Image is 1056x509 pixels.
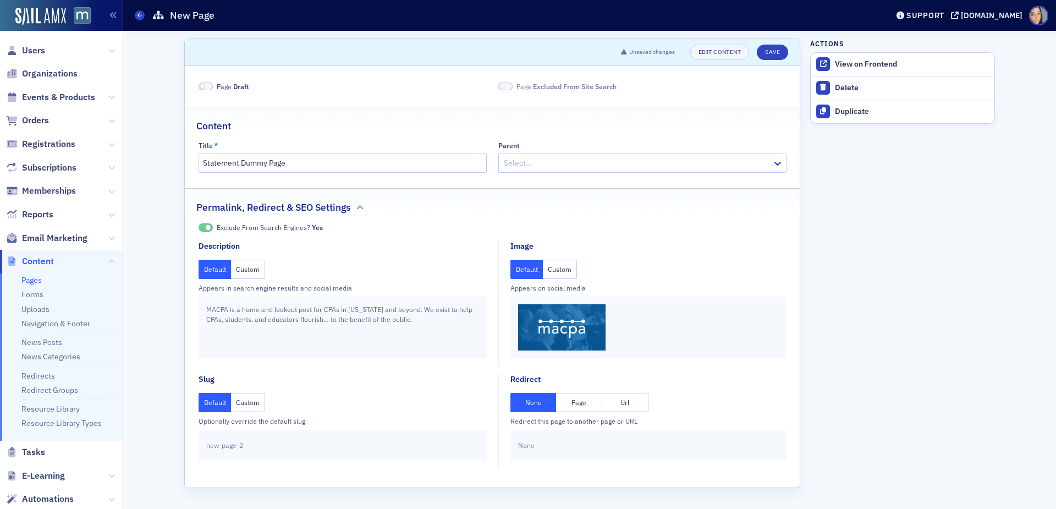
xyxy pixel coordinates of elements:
button: Default [510,260,543,279]
a: Navigation & Footer [21,319,90,329]
a: News Posts [21,337,62,347]
a: View on Frontend [811,53,994,76]
h4: Actions [810,39,844,48]
img: SailAMX [74,7,91,24]
img: SailAMX [15,8,66,25]
a: Resource Library [21,404,80,414]
a: News Categories [21,352,80,362]
div: Duplicate [835,107,989,117]
button: Delete [811,76,994,100]
div: Parent [498,141,520,150]
a: Pages [21,275,42,285]
a: Automations [6,493,74,505]
div: Appears on social media [510,283,787,293]
a: Orders [6,114,49,127]
div: Appears in search engine results and social media [199,283,487,293]
span: Automations [22,493,74,505]
a: View Homepage [66,7,91,26]
span: Events & Products [22,91,95,103]
div: Slug [199,374,215,385]
div: Title [199,141,213,150]
div: [DOMAIN_NAME] [961,10,1022,20]
span: Exclude From Search Engines? [217,222,323,232]
a: Redirect Groups [21,385,78,395]
button: Url [602,393,648,412]
div: View on Frontend [835,59,989,69]
span: Email Marketing [22,232,87,244]
button: Custom [231,393,265,412]
a: Tasks [6,446,45,458]
span: Excluded From Site Search [533,82,617,91]
div: Optionally override the default slug [199,416,487,426]
button: Page [556,393,602,412]
div: Image [510,240,533,252]
span: Subscriptions [22,162,76,174]
div: MACPA is a home and lookout post for CPAs in [US_STATE] and beyond. We exist to help CPAs, studen... [199,297,487,358]
span: E-Learning [22,470,65,482]
span: Draft [233,82,249,91]
a: Events & Products [6,91,95,103]
span: new-page-2 [206,440,243,450]
span: Unsaved changes [629,48,675,57]
span: Yes [199,223,213,232]
a: Resource Library Types [21,418,102,428]
button: Custom [231,260,265,279]
span: Orders [22,114,49,127]
a: Redirects [21,371,55,381]
span: Tasks [22,446,45,458]
a: Forms [21,289,43,299]
button: Default [199,260,232,279]
a: Email Marketing [6,232,87,244]
a: Edit Content [690,45,749,60]
div: Support [906,10,944,20]
a: Uploads [21,304,50,314]
div: Redirect this page to another page or URL [510,416,787,426]
a: Reports [6,209,53,221]
a: Subscriptions [6,162,76,174]
span: Excluded From Site Search [498,83,513,91]
span: Users [22,45,45,57]
button: None [510,393,557,412]
button: [DOMAIN_NAME] [951,12,1026,19]
abbr: This field is required [214,141,218,149]
span: Reports [22,209,53,221]
span: Organizations [22,68,78,80]
button: Custom [543,260,577,279]
div: Redirect [510,374,541,385]
span: Content [22,255,54,267]
span: Memberships [22,185,76,197]
a: E-Learning [6,470,65,482]
h1: New Page [170,9,215,22]
a: Content [6,255,54,267]
button: Default [199,393,232,412]
h2: Permalink, Redirect & SEO Settings [196,200,351,215]
span: Draft [199,83,213,91]
span: Page [516,81,617,91]
div: Delete [835,83,989,93]
a: Organizations [6,68,78,80]
a: Registrations [6,138,75,150]
button: Save [757,45,788,60]
span: Yes [312,223,323,232]
span: Page [217,81,249,91]
div: None [510,430,787,461]
div: Description [199,240,240,252]
h2: Content [196,119,231,133]
a: Memberships [6,185,76,197]
button: Duplicate [811,100,994,123]
span: Profile [1029,6,1048,25]
span: Registrations [22,138,75,150]
a: Users [6,45,45,57]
